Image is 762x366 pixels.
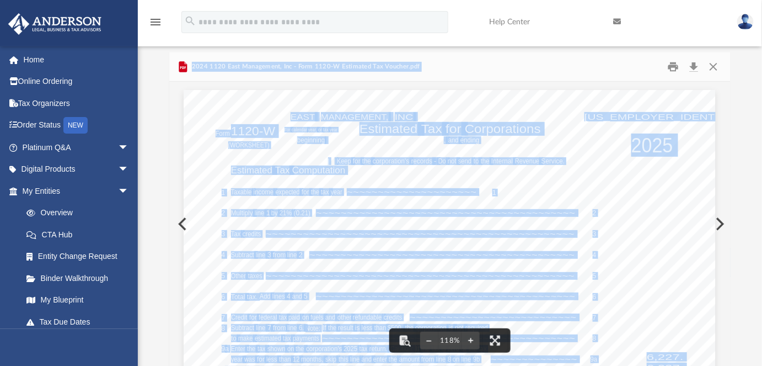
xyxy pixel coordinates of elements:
[492,189,496,196] span: 1
[491,158,513,165] span: Internal
[395,113,413,121] span: INC
[5,13,105,35] img: Anderson Advisors Platinum Portal
[248,273,262,279] span: taxes
[353,158,361,165] span: for
[255,210,264,216] span: line
[362,325,372,331] span: less
[338,325,353,331] span: result
[328,158,330,165] span: |
[259,314,277,321] span: federal
[405,325,414,331] span: the
[249,314,257,321] span: for
[325,356,336,363] span: skip
[353,314,382,321] span: refundable
[323,325,326,331] span: If
[374,325,387,331] span: than
[306,346,342,352] span: corporation's
[393,328,417,353] button: Toggle findbar
[481,158,490,165] span: the
[247,294,257,300] span: tax.
[15,202,146,224] a: Overview
[15,224,146,246] a: CTA Hub
[8,114,146,137] a: Order StatusNEW
[222,346,226,352] span: 9
[266,210,270,216] span: 1
[8,180,146,202] a: My Entitiesarrow_drop_down
[444,137,446,144] span: ,
[593,294,597,300] span: 6
[308,128,317,132] span: year,
[359,346,368,352] span: tax
[299,252,303,258] span: 2
[305,325,320,332] span: Note:
[287,252,297,258] span: line
[373,356,387,363] span: enter
[276,189,300,195] span: expected
[222,325,226,332] span: 8
[389,356,397,363] span: the
[15,267,146,289] a: Binder Walkthrough
[631,135,673,156] span: 2025
[446,123,462,135] span: for
[491,356,577,363] span: ~~~~~~~~~~~~~~
[257,356,265,363] span: for
[8,158,146,181] a: Digital Productsarrow_drop_down
[169,209,194,240] button: Previous File
[266,356,277,363] span: less
[118,136,140,159] span: arrow_drop_down
[662,59,684,76] button: Print
[222,189,226,196] span: 1
[399,356,420,363] span: amount
[272,293,285,300] span: lines
[593,210,597,216] span: 2
[415,325,447,331] span: corporation
[287,325,297,331] span: line
[149,21,162,29] a: menu
[231,346,245,352] span: Enter
[299,325,304,331] span: 6.
[421,356,434,363] span: from
[474,158,479,165] span: to
[328,325,336,331] span: the
[118,158,140,181] span: arrow_drop_down
[271,210,278,216] span: by
[222,315,226,321] span: 7
[283,335,291,342] span: tax
[257,346,266,352] span: tax
[301,356,324,363] span: months,
[304,293,308,300] span: 5
[15,311,146,333] a: Tax Due Dates
[438,158,446,165] span: Do
[321,113,389,121] span: MANAGEMENT,
[362,158,371,165] span: the
[8,92,146,114] a: Tax Organizers
[254,189,273,195] span: income
[15,246,146,268] a: Entity Change Request
[297,137,325,144] span: beginning
[737,14,754,30] img: User Pic
[285,128,291,132] span: For
[256,252,265,258] span: line
[231,210,253,216] span: Multiply
[266,231,575,237] span: ~~~~~~~~~~~~~~~~~~~~~~~~~~~~~~~~~~~~~~~~~~~~~~~~~~
[267,252,271,258] span: 3
[369,346,388,352] span: return.
[410,314,576,321] span: ~~~~~~~~~~~~~~~~~~~~~~~~~~~
[273,325,286,331] span: from
[647,353,684,362] span: 6,227.
[231,325,254,331] span: Subtract
[222,294,226,300] span: 6
[515,158,540,165] span: Revenue
[231,252,254,258] span: Subtract
[462,328,480,353] button: Zoom in
[293,356,300,363] span: 12
[591,356,598,363] span: 9a
[684,59,704,76] button: Download
[593,335,597,342] span: 8
[279,356,291,363] span: than
[362,356,372,363] span: and
[321,189,329,195] span: tax
[231,273,246,279] span: Other
[331,189,342,195] span: year
[541,158,565,165] span: Service.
